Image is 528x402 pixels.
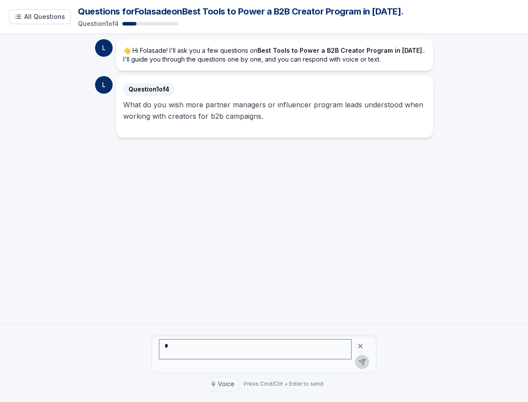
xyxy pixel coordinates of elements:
div: L [95,76,113,94]
h1: Questions for Folasade on Best Tools to Power a B2B Creator Program in [DATE]. [78,5,519,18]
span: Question 1 of 4 [123,83,175,95]
div: L [95,39,113,57]
p: Hi Folasade! I'll ask you a few questions on . I'll guide you through the questions one by one, a... [123,46,426,64]
button: Show all questions [9,9,71,24]
p: What do you wish more partner managers or influencer program leads understood when working with c... [123,99,426,122]
p: Question 1 of 4 [78,19,119,28]
strong: Best Tools to Power a B2B Creator Program in [DATE]. [257,47,424,54]
div: Press Cmd/Ctrl + Enter to send [244,380,323,387]
span: All Questions [24,12,65,21]
span: 👋 [123,47,131,54]
button: Voice [205,376,240,391]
